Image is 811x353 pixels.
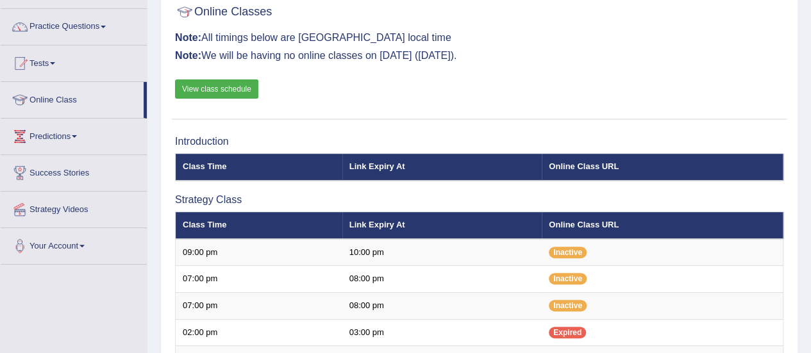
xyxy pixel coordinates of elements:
h3: All timings below are [GEOGRAPHIC_DATA] local time [175,32,783,44]
span: Inactive [549,273,587,284]
td: 03:00 pm [342,319,542,346]
a: Success Stories [1,155,147,187]
th: Online Class URL [542,212,783,239]
th: Link Expiry At [342,212,542,239]
td: 10:00 pm [342,239,542,266]
th: Online Class URL [542,154,783,181]
a: View class schedule [175,79,258,99]
span: Inactive [549,300,587,311]
td: 08:00 pm [342,266,542,293]
h3: We will be having no online classes on [DATE] ([DATE]). [175,50,783,62]
th: Class Time [176,212,342,239]
a: Practice Questions [1,9,147,41]
td: 09:00 pm [176,239,342,266]
td: 02:00 pm [176,319,342,346]
a: Tests [1,45,147,78]
th: Class Time [176,154,342,181]
span: Expired [549,327,586,338]
td: 07:00 pm [176,266,342,293]
b: Note: [175,50,201,61]
a: Predictions [1,119,147,151]
td: 07:00 pm [176,292,342,319]
h3: Strategy Class [175,194,783,206]
th: Link Expiry At [342,154,542,181]
h3: Introduction [175,136,783,147]
h2: Online Classes [175,3,272,22]
td: 08:00 pm [342,292,542,319]
b: Note: [175,32,201,43]
a: Your Account [1,228,147,260]
span: Inactive [549,247,587,258]
a: Online Class [1,82,144,114]
a: Strategy Videos [1,192,147,224]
